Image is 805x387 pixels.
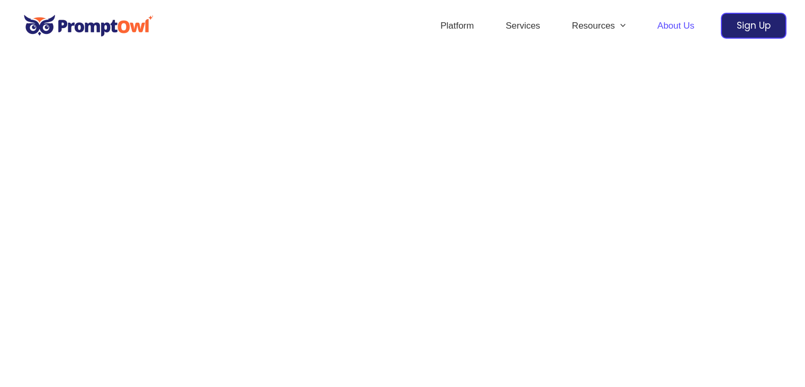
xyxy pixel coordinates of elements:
a: About Us [641,7,710,45]
a: Platform [424,7,490,45]
nav: Site Navigation: Header [424,7,710,45]
span: Menu Toggle [615,7,626,45]
a: Services [490,7,556,45]
a: ResourcesMenu Toggle [556,7,641,45]
a: Sign Up [721,13,786,39]
img: promptowl.ai logo [19,7,159,44]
